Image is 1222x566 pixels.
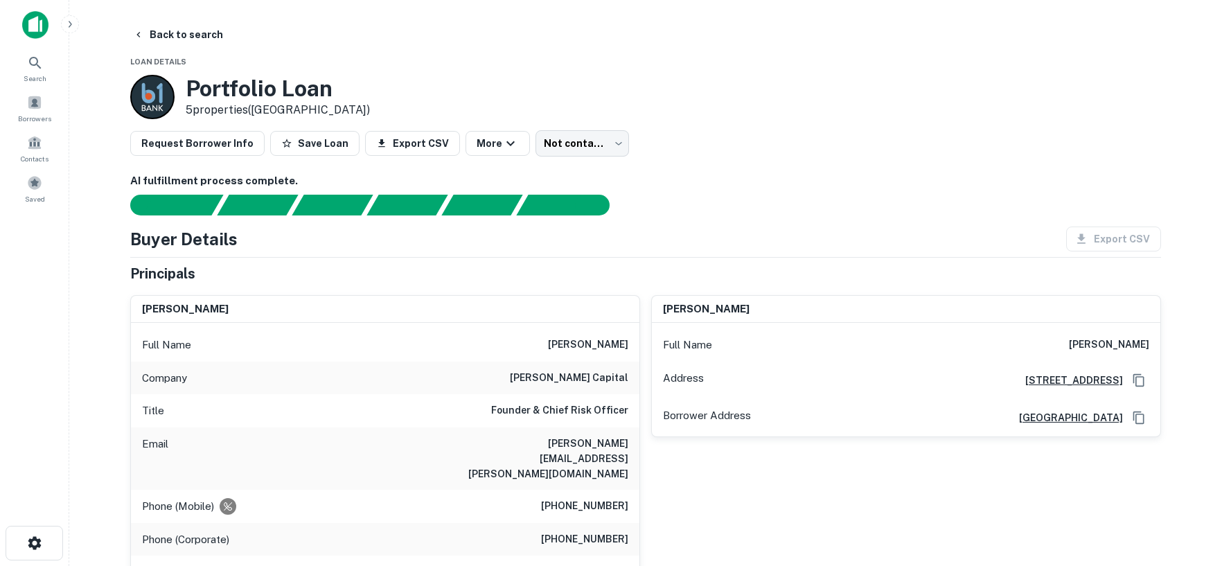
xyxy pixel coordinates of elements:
[1008,410,1123,425] a: [GEOGRAPHIC_DATA]
[24,73,46,84] span: Search
[130,58,186,66] span: Loan Details
[142,403,164,419] p: Title
[22,11,48,39] img: capitalize-icon.png
[114,195,218,215] div: Sending borrower request to AI...
[130,131,265,156] button: Request Borrower Info
[292,195,373,215] div: Documents found, AI parsing details...
[142,436,168,481] p: Email
[548,337,628,353] h6: [PERSON_NAME]
[25,193,45,204] span: Saved
[4,49,65,87] a: Search
[366,195,448,215] div: Principals found, AI now looking for contact information...
[142,531,229,548] p: Phone (Corporate)
[142,337,191,353] p: Full Name
[4,89,65,127] a: Borrowers
[365,131,460,156] button: Export CSV
[142,301,229,317] h6: [PERSON_NAME]
[462,436,628,481] h6: [PERSON_NAME][EMAIL_ADDRESS][PERSON_NAME][DOMAIN_NAME]
[130,227,238,251] h4: Buyer Details
[127,22,229,47] button: Back to search
[4,170,65,207] a: Saved
[1153,455,1222,522] iframe: Chat Widget
[130,263,195,284] h5: Principals
[541,531,628,548] h6: [PHONE_NUMBER]
[1128,370,1149,391] button: Copy Address
[186,76,370,102] h3: Portfolio Loan
[142,370,187,387] p: Company
[663,301,750,317] h6: [PERSON_NAME]
[541,498,628,515] h6: [PHONE_NUMBER]
[663,407,751,428] p: Borrower Address
[466,131,530,156] button: More
[1128,407,1149,428] button: Copy Address
[18,113,51,124] span: Borrowers
[1014,373,1123,388] a: [STREET_ADDRESS]
[142,498,214,515] p: Phone (Mobile)
[21,153,48,164] span: Contacts
[663,337,712,353] p: Full Name
[1069,337,1149,353] h6: [PERSON_NAME]
[130,173,1161,189] h6: AI fulfillment process complete.
[220,498,236,515] div: Requests to not be contacted at this number
[535,130,629,157] div: Not contacted
[270,131,360,156] button: Save Loan
[4,130,65,167] a: Contacts
[510,370,628,387] h6: [PERSON_NAME] capital
[517,195,626,215] div: AI fulfillment process complete.
[663,370,704,391] p: Address
[217,195,298,215] div: Your request is received and processing...
[441,195,522,215] div: Principals found, still searching for contact information. This may take time...
[491,403,628,419] h6: Founder & Chief Risk Officer
[186,102,370,118] p: 5 properties ([GEOGRAPHIC_DATA])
